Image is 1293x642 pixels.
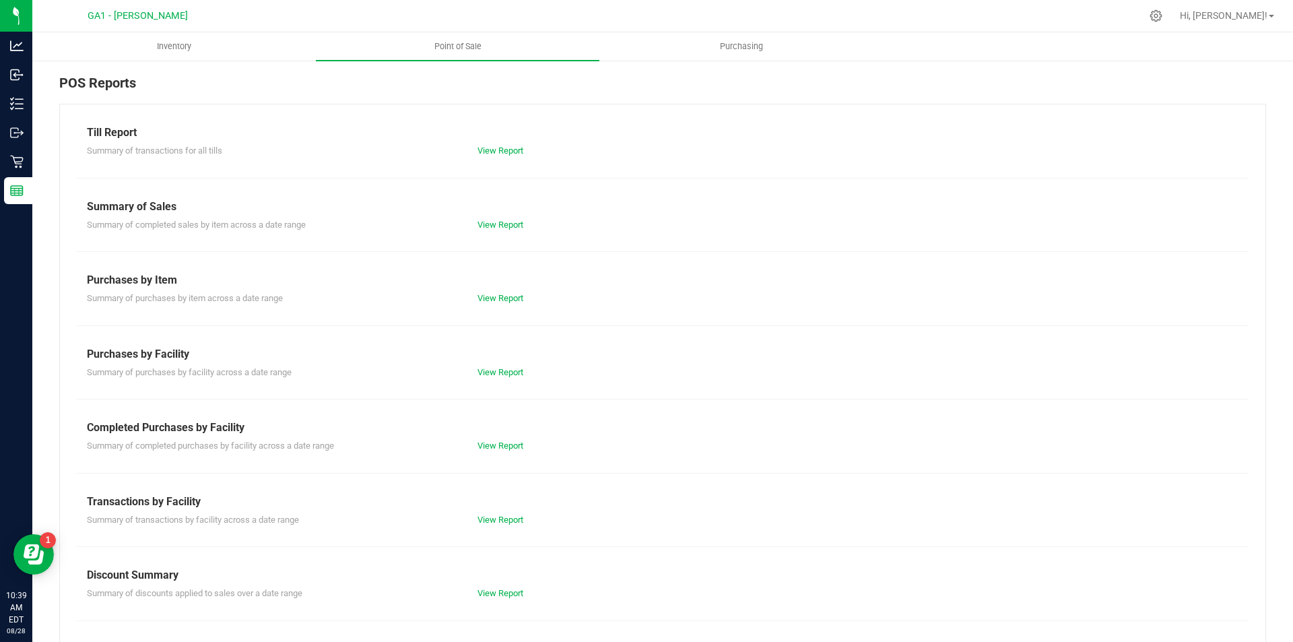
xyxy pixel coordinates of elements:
span: Summary of purchases by item across a date range [87,293,283,303]
div: Purchases by Facility [87,346,1238,362]
iframe: Resource center unread badge [40,532,56,548]
inline-svg: Inventory [10,97,24,110]
div: Transactions by Facility [87,494,1238,510]
span: Purchasing [702,40,781,53]
div: Discount Summary [87,567,1238,583]
a: View Report [477,367,523,377]
div: Till Report [87,125,1238,141]
p: 08/28 [6,626,26,636]
inline-svg: Reports [10,184,24,197]
a: Inventory [32,32,316,61]
iframe: Resource center [13,534,54,575]
div: Completed Purchases by Facility [87,420,1238,436]
span: GA1 - [PERSON_NAME] [88,10,188,22]
span: Summary of transactions for all tills [87,146,222,156]
a: View Report [477,220,523,230]
span: Hi, [PERSON_NAME]! [1180,10,1267,21]
div: Purchases by Item [87,272,1238,288]
a: View Report [477,293,523,303]
p: 10:39 AM EDT [6,589,26,626]
span: Summary of completed sales by item across a date range [87,220,306,230]
span: Summary of transactions by facility across a date range [87,515,299,525]
a: View Report [477,146,523,156]
div: Manage settings [1148,9,1164,22]
a: View Report [477,515,523,525]
inline-svg: Retail [10,155,24,168]
div: Summary of Sales [87,199,1238,215]
span: Summary of completed purchases by facility across a date range [87,441,334,451]
a: Point of Sale [316,32,599,61]
div: POS Reports [59,73,1266,104]
span: Point of Sale [416,40,500,53]
span: Summary of discounts applied to sales over a date range [87,588,302,598]
inline-svg: Inbound [10,68,24,82]
a: View Report [477,588,523,598]
span: Summary of purchases by facility across a date range [87,367,292,377]
inline-svg: Outbound [10,126,24,139]
inline-svg: Analytics [10,39,24,53]
span: Inventory [139,40,209,53]
a: Purchasing [599,32,883,61]
a: View Report [477,441,523,451]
